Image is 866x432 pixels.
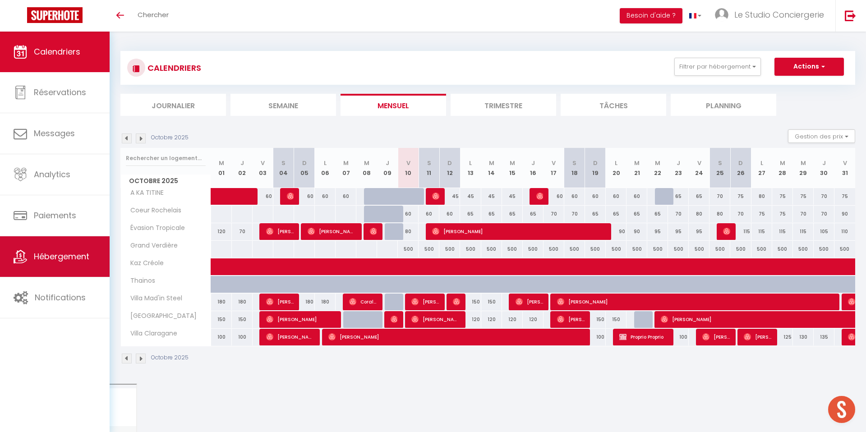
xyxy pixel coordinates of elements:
[751,241,772,257] div: 500
[814,241,834,257] div: 500
[34,210,76,221] span: Paiements
[453,293,460,310] span: [PERSON_NAME]
[668,188,689,205] div: 65
[606,223,626,240] div: 90
[336,188,356,205] div: 60
[668,148,689,188] th: 23
[460,294,481,310] div: 150
[730,148,751,188] th: 26
[343,159,349,167] abbr: M
[34,128,75,139] span: Messages
[668,241,689,257] div: 500
[689,188,709,205] div: 65
[845,10,856,21] img: logout
[552,159,556,167] abbr: V
[469,159,472,167] abbr: L
[523,241,544,257] div: 500
[460,148,481,188] th: 13
[834,223,855,240] div: 110
[315,148,336,188] th: 06
[481,206,502,222] div: 65
[709,188,730,205] div: 70
[481,294,502,310] div: 150
[502,148,523,188] th: 15
[281,159,286,167] abbr: S
[544,206,564,222] div: 70
[502,188,523,205] div: 45
[232,311,253,328] div: 150
[439,188,460,205] div: 45
[774,58,844,76] button: Actions
[315,294,336,310] div: 180
[481,148,502,188] th: 14
[211,223,232,240] div: 120
[544,148,564,188] th: 17
[439,206,460,222] div: 60
[626,223,647,240] div: 90
[655,159,660,167] abbr: M
[516,293,543,310] span: [PERSON_NAME]
[122,223,187,233] span: Évasion Tropicale
[561,94,666,116] li: Tâches
[751,188,772,205] div: 80
[481,188,502,205] div: 45
[447,159,452,167] abbr: D
[843,159,847,167] abbr: V
[814,148,834,188] th: 30
[593,159,598,167] abbr: D
[240,159,244,167] abbr: J
[411,311,460,328] span: [PERSON_NAME]
[718,159,722,167] abbr: S
[266,293,294,310] span: [PERSON_NAME]
[294,294,315,310] div: 180
[734,9,824,20] span: Le Studio Conciergerie
[145,58,201,78] h3: CALENDRIERS
[122,241,180,251] span: Grand Verdière
[126,150,206,166] input: Rechercher un logement...
[689,206,709,222] div: 80
[266,311,335,328] span: [PERSON_NAME]
[647,241,668,257] div: 500
[386,159,389,167] abbr: J
[27,7,83,23] img: Super Booking
[715,8,728,22] img: ...
[647,148,668,188] th: 22
[668,206,689,222] div: 70
[398,206,419,222] div: 60
[801,159,806,167] abbr: M
[709,241,730,257] div: 500
[460,188,481,205] div: 45
[647,206,668,222] div: 65
[122,206,184,216] span: Coeur Rochelais
[523,148,544,188] th: 16
[232,294,253,310] div: 180
[606,148,626,188] th: 20
[406,159,410,167] abbr: V
[814,188,834,205] div: 70
[14,14,22,22] img: logo_orange.svg
[211,148,232,188] th: 01
[793,241,814,257] div: 500
[315,188,336,205] div: 60
[780,159,785,167] abbr: M
[34,169,70,180] span: Analytics
[793,148,814,188] th: 29
[606,206,626,222] div: 65
[730,188,751,205] div: 75
[814,223,834,240] div: 105
[261,159,265,167] abbr: V
[364,159,369,167] abbr: M
[689,148,709,188] th: 24
[112,53,138,59] div: Mots-clés
[349,293,377,310] span: Coralie B
[419,241,439,257] div: 500
[232,148,253,188] th: 02
[46,53,69,59] div: Domaine
[377,148,398,188] th: 09
[308,223,356,240] span: [PERSON_NAME]
[502,311,523,328] div: 120
[370,223,377,240] span: [PERSON_NAME]
[336,148,356,188] th: 07
[772,223,793,240] div: 115
[232,329,253,345] div: 100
